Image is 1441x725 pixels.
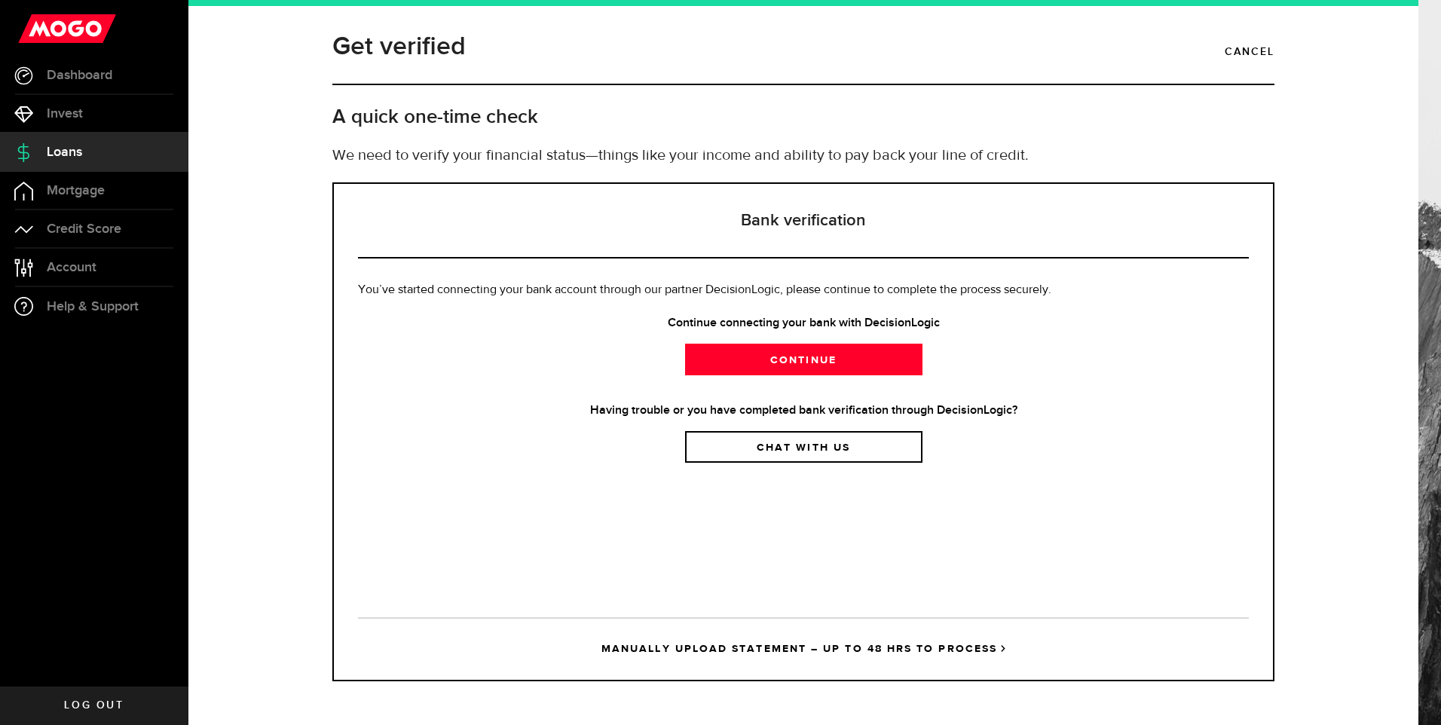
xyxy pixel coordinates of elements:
[47,261,96,274] span: Account
[47,69,112,82] span: Dashboard
[358,314,1249,332] strong: Continue connecting your bank with DecisionLogic
[358,184,1249,258] h3: Bank verification
[358,402,1249,420] strong: Having trouble or you have completed bank verification through DecisionLogic?
[47,222,121,236] span: Credit Score
[332,105,1274,130] h2: A quick one-time check
[64,700,124,711] span: Log out
[47,300,139,314] span: Help & Support
[47,145,82,159] span: Loans
[332,27,466,66] h1: Get verified
[358,284,1051,296] span: You’ve started connecting your bank account through our partner DecisionLogic, please continue to...
[685,344,922,375] a: Continue
[47,107,83,121] span: Invest
[685,431,922,463] a: Chat with us
[332,145,1274,167] p: We need to verify your financial status—things like your income and ability to pay back your line...
[47,184,105,197] span: Mortgage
